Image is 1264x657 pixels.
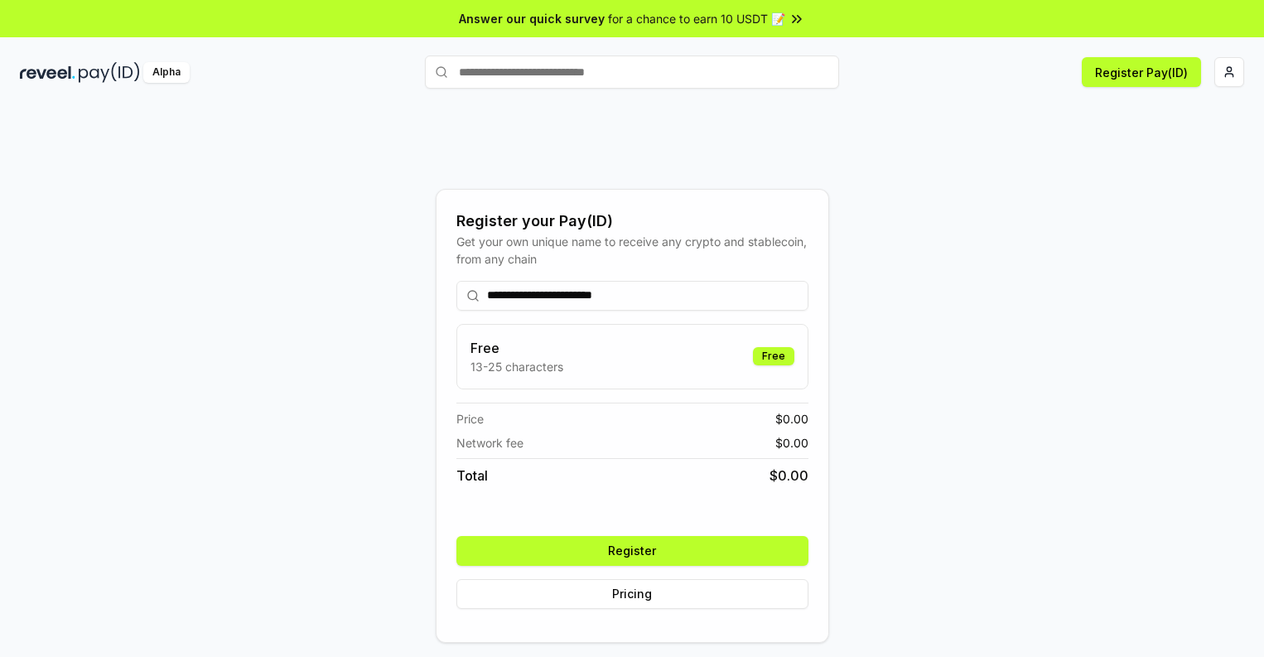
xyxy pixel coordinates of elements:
[470,338,563,358] h3: Free
[143,62,190,83] div: Alpha
[769,466,808,486] span: $ 0.00
[456,210,808,233] div: Register your Pay(ID)
[775,434,808,452] span: $ 0.00
[470,358,563,375] p: 13-25 characters
[608,10,785,27] span: for a chance to earn 10 USDT 📝
[456,579,808,609] button: Pricing
[20,62,75,83] img: reveel_dark
[753,347,794,365] div: Free
[79,62,140,83] img: pay_id
[459,10,605,27] span: Answer our quick survey
[456,410,484,428] span: Price
[456,434,523,452] span: Network fee
[456,233,808,268] div: Get your own unique name to receive any crypto and stablecoin, from any chain
[456,466,488,486] span: Total
[1082,57,1201,87] button: Register Pay(ID)
[775,410,808,428] span: $ 0.00
[456,536,808,566] button: Register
